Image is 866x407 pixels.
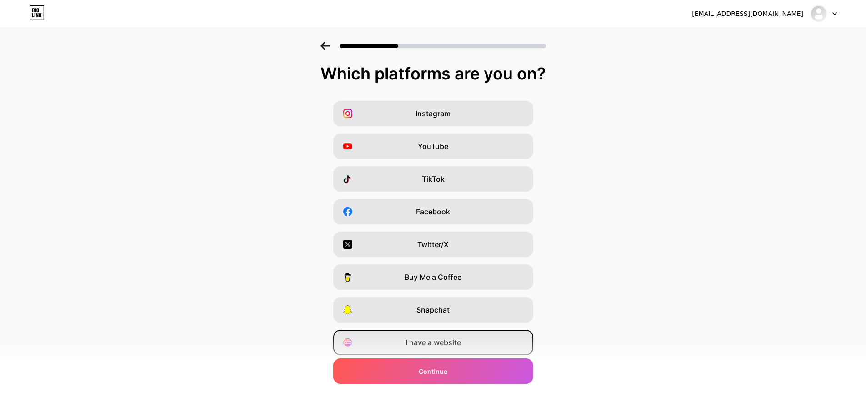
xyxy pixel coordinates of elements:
span: YouTube [418,141,448,152]
div: Which platforms are you on? [9,65,857,83]
span: Snapchat [416,304,450,315]
span: Facebook [416,206,450,217]
span: Continue [419,367,447,376]
span: Buy Me a Coffee [405,272,461,283]
span: I have a website [405,337,461,348]
img: alexjorden [810,5,827,22]
span: Twitter/X [417,239,449,250]
span: TikTok [422,174,445,184]
div: [EMAIL_ADDRESS][DOMAIN_NAME] [692,9,803,19]
span: Instagram [415,108,451,119]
